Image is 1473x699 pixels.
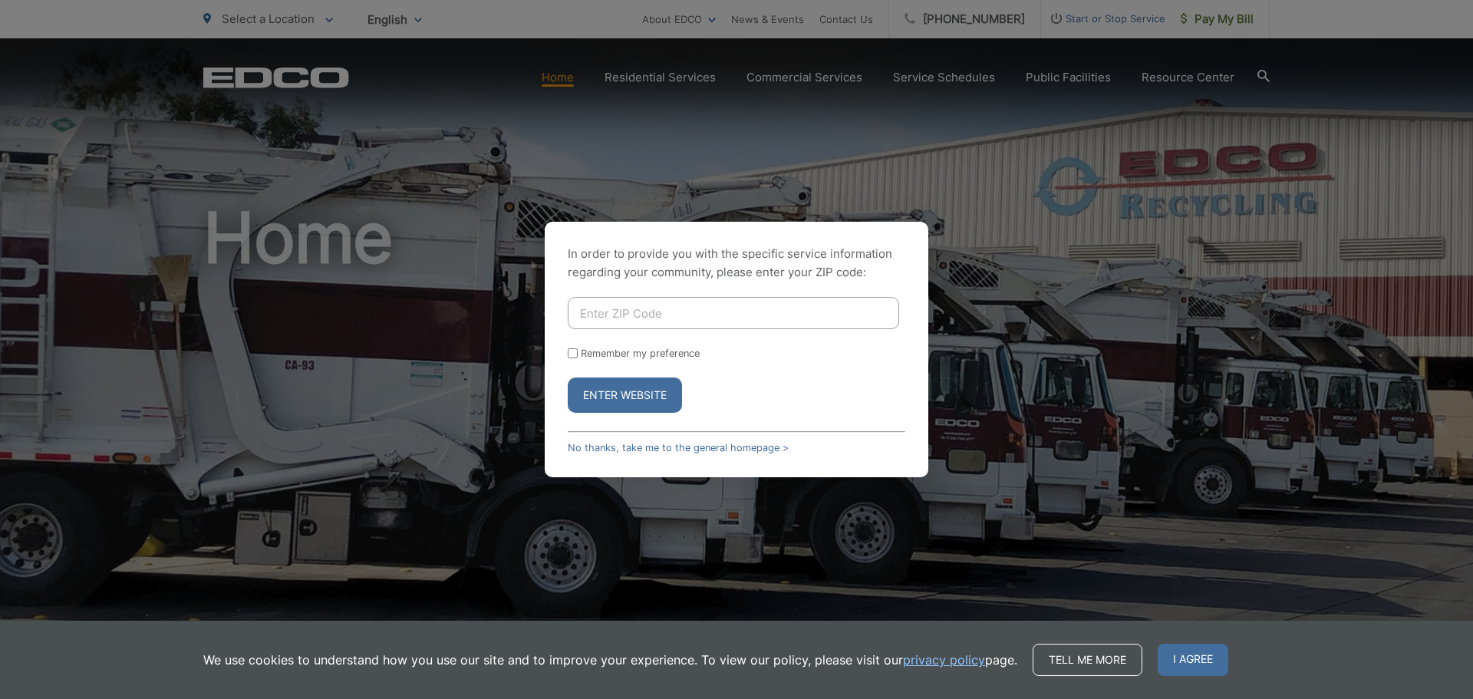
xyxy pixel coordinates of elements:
[568,378,682,413] button: Enter Website
[1158,644,1228,676] span: I agree
[568,245,905,282] p: In order to provide you with the specific service information regarding your community, please en...
[903,651,985,669] a: privacy policy
[1033,644,1142,676] a: Tell me more
[568,442,789,453] a: No thanks, take me to the general homepage >
[581,348,700,359] label: Remember my preference
[568,297,899,329] input: Enter ZIP Code
[203,651,1017,669] p: We use cookies to understand how you use our site and to improve your experience. To view our pol...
